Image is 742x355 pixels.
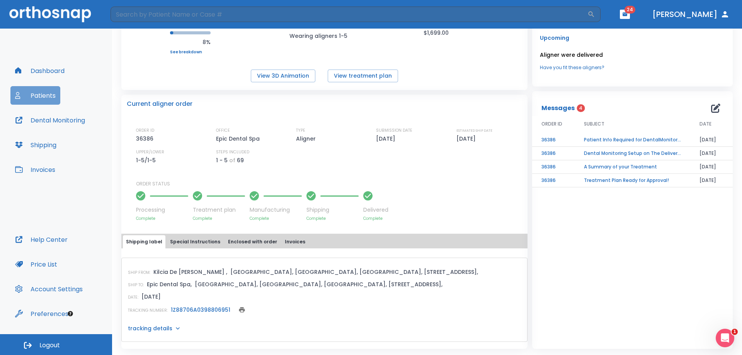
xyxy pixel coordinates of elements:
p: Manufacturing [250,206,302,214]
button: Invoices [10,160,60,179]
p: Epic Dental Spa, [147,280,192,289]
button: Price List [10,255,62,273]
td: Dental Monitoring Setup on The Delivery Day [575,147,690,160]
p: tracking details [128,324,172,332]
p: Complete [306,216,359,221]
button: View treatment plan [328,70,398,82]
td: 36386 [532,174,575,187]
button: Dashboard [10,61,69,80]
button: Patients [10,86,60,105]
p: UPPER/LOWER [136,149,164,156]
p: 1-5/1-5 [136,156,158,165]
button: View 3D Animation [251,70,315,82]
p: [GEOGRAPHIC_DATA], [GEOGRAPHIC_DATA], [GEOGRAPHIC_DATA], [STREET_ADDRESS], [230,267,478,277]
p: [DATE] [376,134,398,143]
p: Upcoming [540,33,725,42]
p: Complete [250,216,302,221]
p: Aligner were delivered [540,50,725,59]
span: DATE [699,121,711,127]
td: [DATE] [690,160,733,174]
p: $1,699.00 [424,28,449,37]
p: 36386 [136,134,156,143]
img: Orthosnap [9,6,91,22]
div: tabs [123,235,526,248]
p: Aligner [296,134,318,143]
p: SUBMISSION DATE [376,127,412,134]
p: Treatment plan [193,206,245,214]
p: DATE: [128,294,138,301]
p: [DATE] [141,292,161,301]
p: Complete [136,216,188,221]
p: of [229,156,235,165]
p: ORDER ID [136,127,154,134]
p: 1 - 5 [216,156,228,165]
p: 69 [237,156,244,165]
p: [GEOGRAPHIC_DATA], [GEOGRAPHIC_DATA], [GEOGRAPHIC_DATA], [STREET_ADDRESS], [195,280,442,289]
iframe: Intercom live chat [716,329,734,347]
p: ESTIMATED SHIP DATE [456,127,492,134]
button: Preferences [10,304,73,323]
button: Shipping label [123,235,165,248]
span: 4 [577,104,585,112]
td: Patient Info Required for DentalMonitoring! [575,133,690,147]
p: Kilcia De [PERSON_NAME] , [153,267,227,277]
button: Special Instructions [167,235,223,248]
span: ORDER ID [541,121,562,127]
div: Tooltip anchor [67,310,74,317]
button: print [237,304,247,315]
td: 36386 [532,147,575,160]
p: Processing [136,206,188,214]
p: Complete [193,216,245,221]
p: Wearing aligners 1-5 [289,31,359,41]
p: STEPS INCLUDED [216,149,249,156]
button: Account Settings [10,280,87,298]
button: Invoices [282,235,308,248]
span: 1 [732,329,738,335]
p: [DATE] [456,134,478,143]
p: SHIP FROM: [128,269,150,276]
p: SHIP TO: [128,282,144,289]
span: 24 [625,6,635,14]
button: Shipping [10,136,61,154]
p: Current aligner order [127,99,192,109]
td: 36386 [532,160,575,174]
p: Shipping [306,206,359,214]
td: A Summary of your Treatment [575,160,690,174]
p: 8% [170,37,211,47]
p: ORDER STATUS [136,180,522,187]
p: OFFICE [216,127,230,134]
button: [PERSON_NAME] [649,7,733,21]
button: Enclosed with order [225,235,280,248]
a: See breakdown [170,50,211,54]
td: [DATE] [690,147,733,160]
td: [DATE] [690,133,733,147]
button: Dental Monitoring [10,111,90,129]
p: Complete [363,216,388,221]
span: Logout [39,341,60,350]
p: Epic Dental Spa [216,134,262,143]
td: 36386 [532,133,575,147]
p: TYPE [296,127,305,134]
input: Search by Patient Name or Case # [111,7,587,22]
button: Help Center [10,230,72,249]
a: 1Z88706A0398806951 [171,306,230,314]
p: TRACKING NUMBER: [128,307,168,314]
td: [DATE] [690,174,733,187]
td: Treatment Plan Ready for Approval! [575,174,690,187]
p: Delivered [363,206,388,214]
p: Messages [541,104,575,113]
a: Have you fit these aligners? [540,64,725,71]
span: SUBJECT [584,121,604,127]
